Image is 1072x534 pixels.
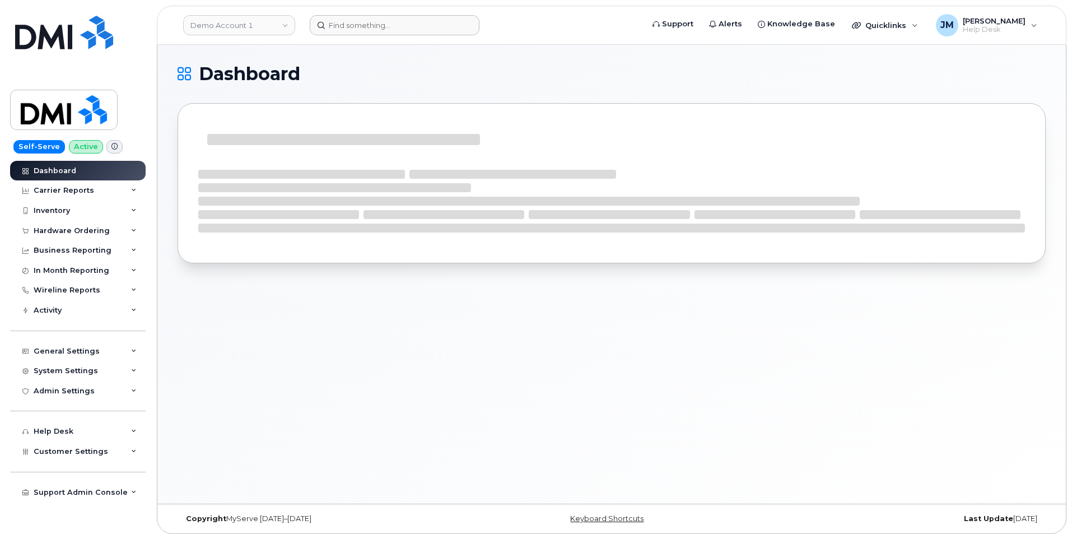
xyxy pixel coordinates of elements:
span: Dashboard [199,66,300,82]
div: MyServe [DATE]–[DATE] [178,514,467,523]
a: Keyboard Shortcuts [570,514,644,523]
strong: Copyright [186,514,226,523]
strong: Last Update [964,514,1013,523]
div: [DATE] [756,514,1046,523]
